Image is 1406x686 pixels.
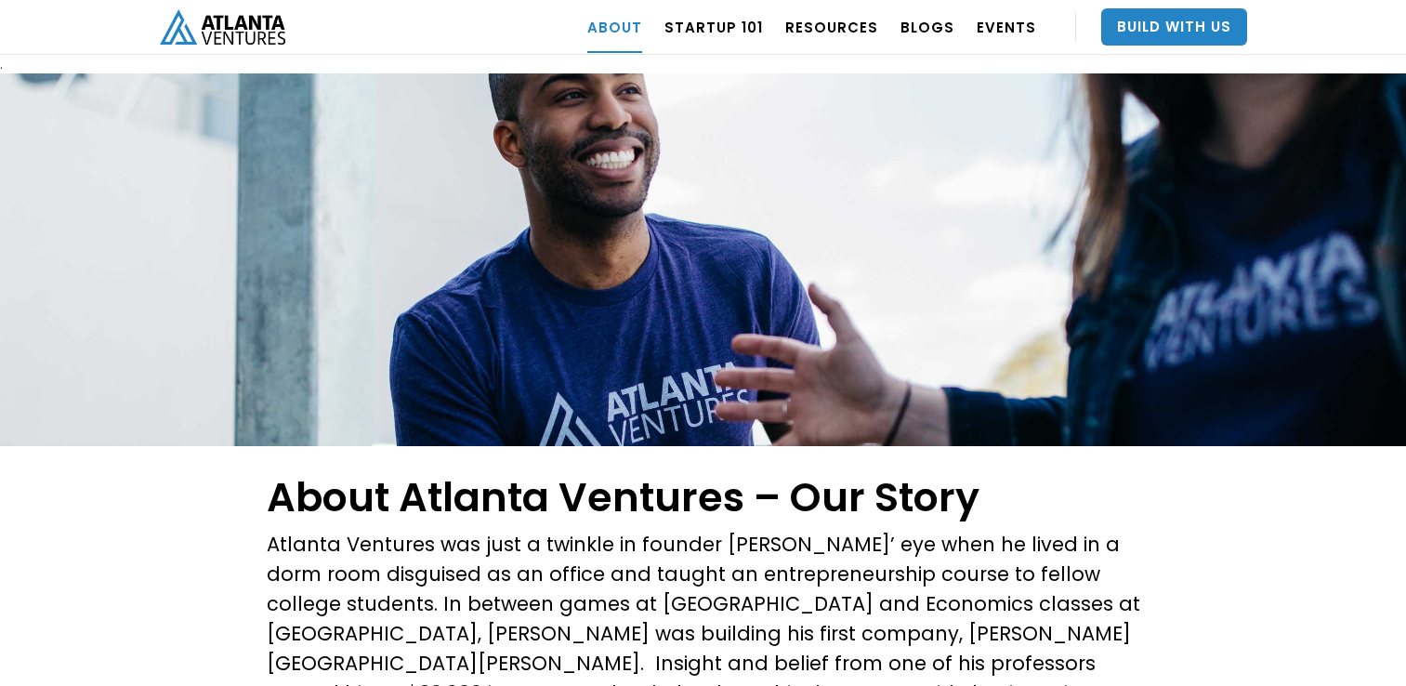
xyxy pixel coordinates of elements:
[267,474,1140,521] h1: About Atlanta Ventures – Our Story
[900,1,954,53] a: BLOGS
[785,1,878,53] a: RESOURCES
[1101,8,1247,46] a: Build With Us
[587,1,642,53] a: ABOUT
[664,1,763,53] a: Startup 101
[977,1,1036,53] a: EVENTS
